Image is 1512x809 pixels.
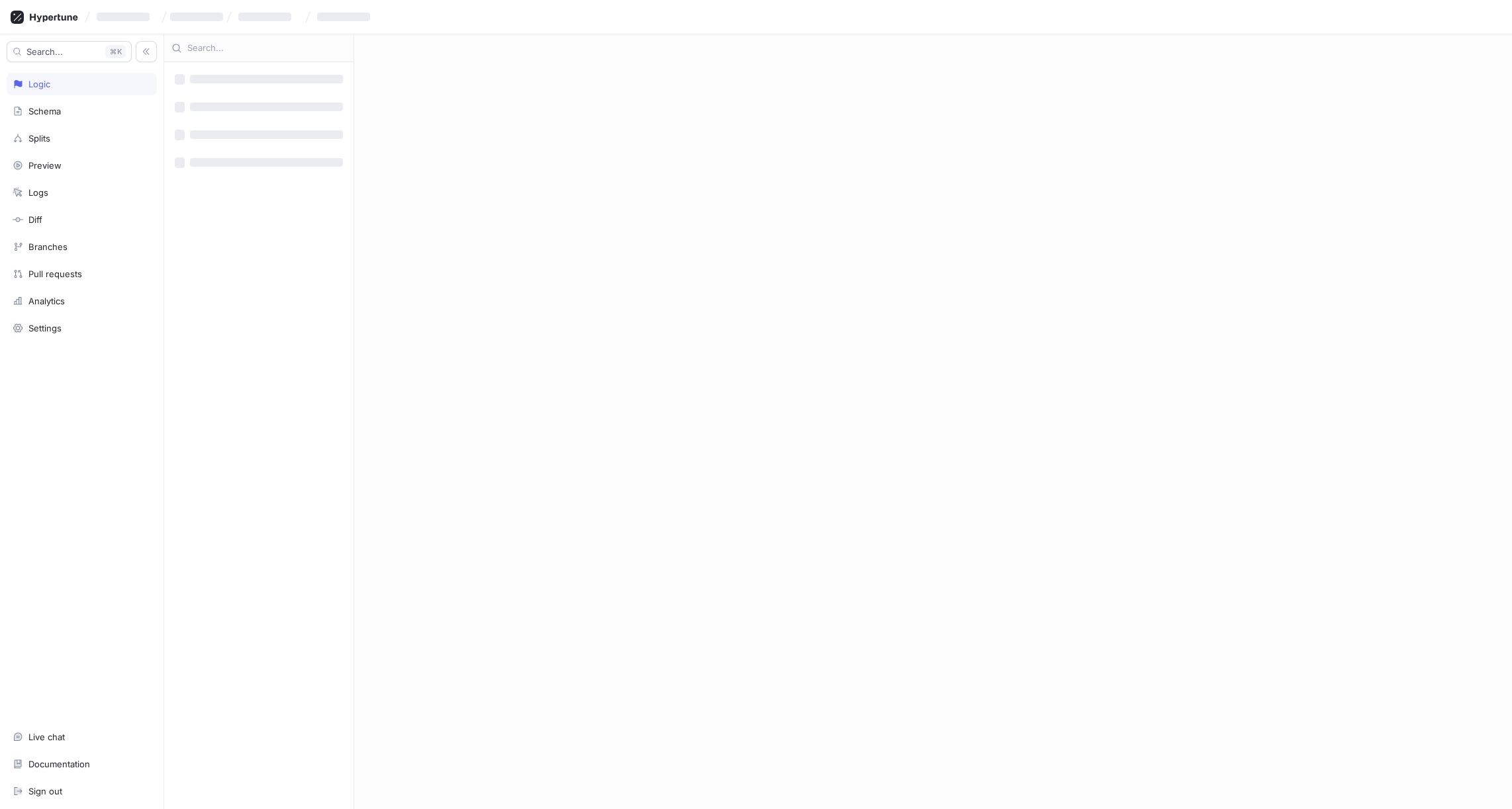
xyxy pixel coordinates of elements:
[175,102,185,112] span: ‌
[175,74,185,85] span: ‌
[175,130,185,140] span: ‌
[28,79,50,89] div: Logic
[28,160,62,171] div: Preview
[190,103,343,111] span: ‌
[317,13,370,21] span: ‌
[28,732,65,742] div: Live chat
[238,13,291,21] span: ‌
[233,6,302,28] button: ‌
[170,13,223,21] span: ‌
[28,241,68,252] div: Branches
[28,296,65,306] div: Analytics
[187,42,346,55] input: Search...
[28,187,48,198] div: Logs
[105,45,126,58] div: K
[7,41,132,62] button: Search...K
[91,6,160,28] button: ‌
[28,133,50,144] div: Splits
[175,157,185,168] span: ‌
[7,753,157,775] a: Documentation
[28,106,61,116] div: Schema
[190,130,343,139] span: ‌
[28,214,42,225] div: Diff
[28,269,82,279] div: Pull requests
[190,158,343,167] span: ‌
[28,323,62,333] div: Settings
[190,75,343,83] span: ‌
[312,6,381,28] button: ‌
[26,48,63,56] span: Search...
[28,759,90,769] div: Documentation
[97,13,150,21] span: ‌
[28,786,62,796] div: Sign out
